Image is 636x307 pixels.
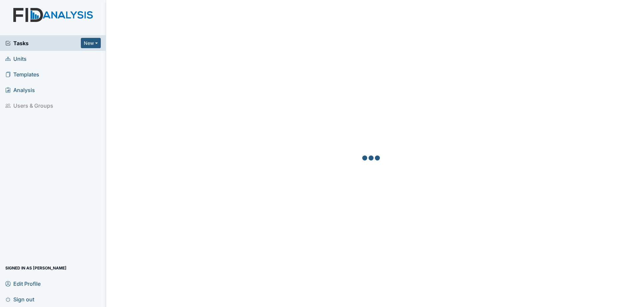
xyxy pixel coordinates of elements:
[5,39,81,47] a: Tasks
[5,85,35,95] span: Analysis
[5,69,39,79] span: Templates
[81,38,101,48] button: New
[5,278,41,289] span: Edit Profile
[5,294,34,304] span: Sign out
[5,263,67,273] span: Signed in as [PERSON_NAME]
[5,53,27,64] span: Units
